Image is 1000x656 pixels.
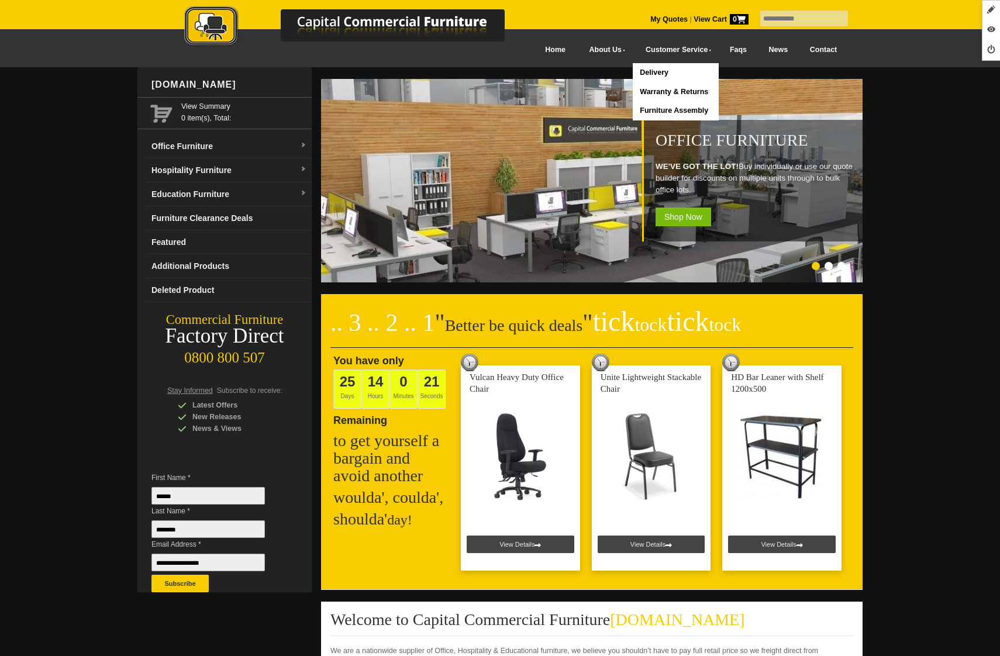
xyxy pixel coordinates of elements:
[147,254,312,278] a: Additional Products
[656,132,857,149] h1: Office Furniture
[656,162,739,171] strong: WE'VE GOT THE LOT!
[152,6,561,52] a: Capital Commercial Furniture Logo
[633,82,719,102] a: Warranty & Returns
[361,370,389,409] span: Hours
[147,134,312,158] a: Office Furnituredropdown
[151,538,282,550] span: Email Address *
[424,374,440,389] span: 21
[389,370,418,409] span: Minutes
[321,79,865,282] img: Office Furniture
[692,15,749,23] a: View Cart0
[709,314,741,335] span: tock
[340,374,356,389] span: 25
[435,309,445,336] span: "
[799,37,848,63] a: Contact
[151,554,265,571] input: Email Address *
[633,37,719,63] a: Customer Service
[321,276,865,284] a: Office Furniture WE'VE GOT THE LOT!Buy individually or use our quote builder for discounts on mul...
[722,354,740,371] img: tick tock deal clock
[399,374,407,389] span: 0
[582,309,741,336] span: "
[330,309,435,336] span: .. 3 .. 2 .. 1
[592,354,609,371] img: tick tock deal clock
[151,520,265,538] input: Last Name *
[633,101,719,120] a: Furniture Assembly
[300,142,307,149] img: dropdown
[719,37,758,63] a: Faqs
[694,15,749,23] strong: View Cart
[178,411,289,423] div: New Releases
[730,14,749,25] span: 0
[656,208,711,226] span: Shop Now
[610,610,744,629] span: [DOMAIN_NAME]
[151,575,209,592] button: Subscribe
[147,230,312,254] a: Featured
[300,190,307,197] img: dropdown
[137,312,312,328] div: Commercial Furniture
[181,101,307,122] span: 0 item(s), Total:
[151,505,282,517] span: Last Name *
[147,278,312,302] a: Deleted Product
[825,262,833,270] li: Page dot 2
[147,206,312,230] a: Furniture Clearance Deals
[147,182,312,206] a: Education Furnituredropdown
[152,6,561,49] img: Capital Commercial Furniture Logo
[368,374,384,389] span: 14
[635,314,667,335] span: tock
[577,37,633,63] a: About Us
[837,262,846,270] li: Page dot 3
[330,313,853,348] h2: Better be quick deals
[333,432,450,485] h2: to get yourself a bargain and avoid another
[758,37,799,63] a: News
[167,386,213,395] span: Stay Informed
[333,410,387,426] span: Remaining
[300,166,307,173] img: dropdown
[137,344,312,366] div: 0800 800 507
[387,512,412,527] span: day!
[217,386,282,395] span: Subscribe to receive:
[147,158,312,182] a: Hospitality Furnituredropdown
[633,63,719,82] a: Delivery
[333,510,450,529] h2: shoulda'
[812,262,820,270] li: Page dot 1
[178,399,289,411] div: Latest Offers
[137,328,312,344] div: Factory Direct
[151,472,282,484] span: First Name *
[461,354,478,371] img: tick tock deal clock
[418,370,446,409] span: Seconds
[333,370,361,409] span: Days
[592,306,741,337] span: tick tick
[333,489,450,506] h2: woulda', coulda',
[181,101,307,112] a: View Summary
[151,487,265,505] input: First Name *
[650,15,688,23] a: My Quotes
[178,423,289,434] div: News & Views
[330,611,853,636] h2: Welcome to Capital Commercial Furniture
[333,355,404,367] span: You have only
[147,67,312,102] div: [DOMAIN_NAME]
[656,161,857,196] p: Buy individually or use our quote builder for discounts on multiple units through to bulk office ...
